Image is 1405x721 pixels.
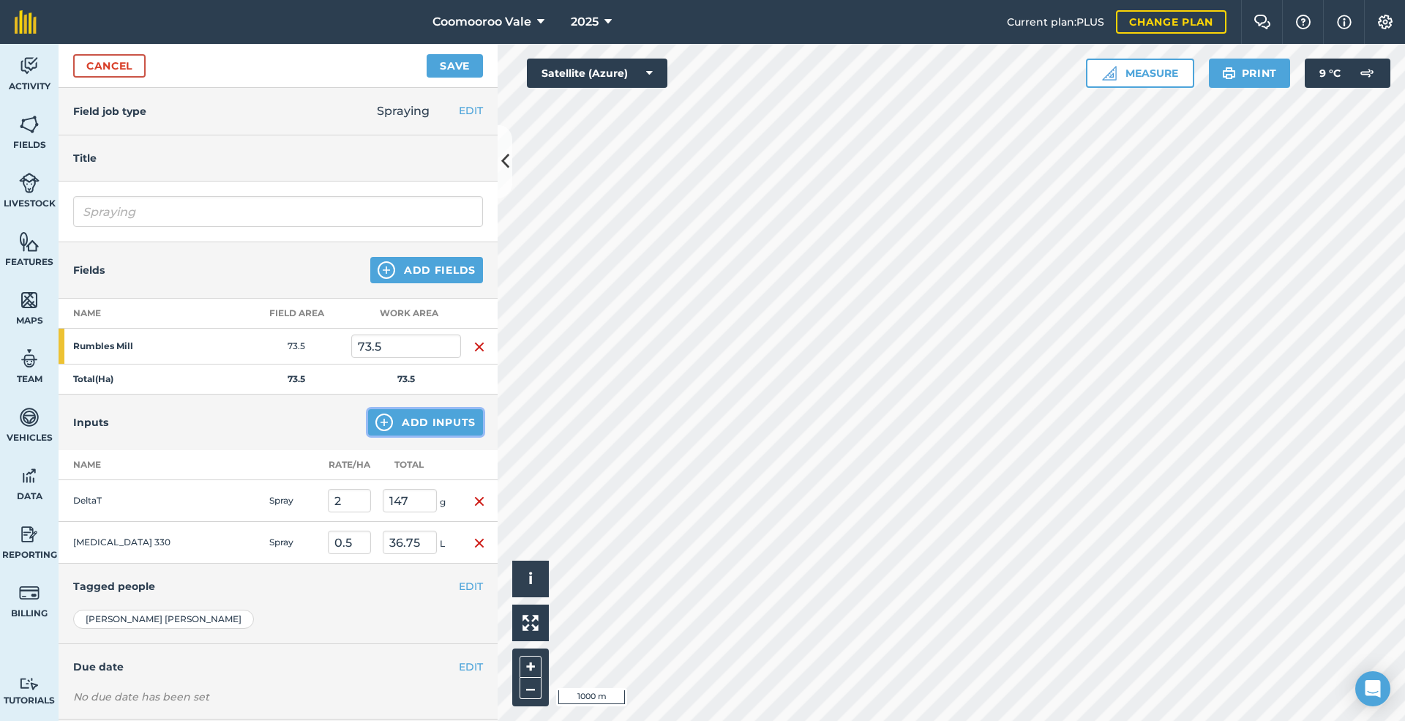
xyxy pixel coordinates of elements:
h4: Field job type [73,103,146,119]
th: Name [59,450,205,480]
img: svg+xml;base64,PD94bWwgdmVyc2lvbj0iMS4wIiBlbmNvZGluZz0idXRmLTgiPz4KPCEtLSBHZW5lcmF0b3I6IEFkb2JlIE... [19,465,40,487]
span: i [528,569,533,588]
button: Save [427,54,483,78]
h4: Inputs [73,414,108,430]
button: Satellite (Azure) [527,59,667,88]
img: svg+xml;base64,PD94bWwgdmVyc2lvbj0iMS4wIiBlbmNvZGluZz0idXRmLTgiPz4KPCEtLSBHZW5lcmF0b3I6IEFkb2JlIE... [19,55,40,77]
strong: Rumbles Mill [73,340,187,352]
img: svg+xml;base64,PD94bWwgdmVyc2lvbj0iMS4wIiBlbmNvZGluZz0idXRmLTgiPz4KPCEtLSBHZW5lcmF0b3I6IEFkb2JlIE... [19,172,40,194]
img: svg+xml;base64,PHN2ZyB4bWxucz0iaHR0cDovL3d3dy53My5vcmcvMjAwMC9zdmciIHdpZHRoPSIxOSIgaGVpZ2h0PSIyNC... [1222,64,1236,82]
td: L [377,522,461,564]
img: svg+xml;base64,PHN2ZyB4bWxucz0iaHR0cDovL3d3dy53My5vcmcvMjAwMC9zdmciIHdpZHRoPSI1NiIgaGVpZ2h0PSI2MC... [19,289,40,311]
img: A question mark icon [1295,15,1312,29]
div: [PERSON_NAME] [PERSON_NAME] [73,610,254,629]
button: EDIT [459,102,483,119]
th: Name [59,299,241,329]
button: 9 °C [1305,59,1390,88]
div: Open Intercom Messenger [1355,671,1390,706]
strong: Total ( Ha ) [73,373,113,384]
h4: Due date [73,659,483,675]
th: Work area [351,299,461,329]
img: svg+xml;base64,PD94bWwgdmVyc2lvbj0iMS4wIiBlbmNvZGluZz0idXRmLTgiPz4KPCEtLSBHZW5lcmF0b3I6IEFkb2JlIE... [1352,59,1382,88]
img: svg+xml;base64,PD94bWwgdmVyc2lvbj0iMS4wIiBlbmNvZGluZz0idXRmLTgiPz4KPCEtLSBHZW5lcmF0b3I6IEFkb2JlIE... [19,348,40,370]
h4: Fields [73,262,105,278]
button: + [520,656,542,678]
img: svg+xml;base64,PD94bWwgdmVyc2lvbj0iMS4wIiBlbmNvZGluZz0idXRmLTgiPz4KPCEtLSBHZW5lcmF0b3I6IEFkb2JlIE... [19,677,40,691]
span: Spraying [377,104,430,118]
button: Add Fields [370,257,483,283]
td: g [377,480,461,522]
img: svg+xml;base64,PHN2ZyB4bWxucz0iaHR0cDovL3d3dy53My5vcmcvMjAwMC9zdmciIHdpZHRoPSIxNCIgaGVpZ2h0PSIyNC... [375,414,393,431]
button: Add Inputs [368,409,483,436]
button: i [512,561,549,597]
h4: Title [73,150,483,166]
strong: 73.5 [397,373,415,384]
th: Rate/ Ha [322,450,377,480]
a: Cancel [73,54,146,78]
span: Coomooroo Vale [432,13,531,31]
img: fieldmargin Logo [15,10,37,34]
td: DeltaT [59,480,205,522]
button: – [520,678,542,699]
img: svg+xml;base64,PHN2ZyB4bWxucz0iaHR0cDovL3d3dy53My5vcmcvMjAwMC9zdmciIHdpZHRoPSIxNyIgaGVpZ2h0PSIxNy... [1337,13,1352,31]
th: Total [377,450,461,480]
span: Current plan : PLUS [1007,14,1104,30]
button: Measure [1086,59,1194,88]
div: No due date has been set [73,690,483,704]
input: What needs doing? [73,196,483,227]
a: Change plan [1116,10,1226,34]
td: Spray [263,522,322,564]
img: svg+xml;base64,PD94bWwgdmVyc2lvbj0iMS4wIiBlbmNvZGluZz0idXRmLTgiPz4KPCEtLSBHZW5lcmF0b3I6IEFkb2JlIE... [19,406,40,428]
strong: 73.5 [288,373,305,384]
img: svg+xml;base64,PD94bWwgdmVyc2lvbj0iMS4wIiBlbmNvZGluZz0idXRmLTgiPz4KPCEtLSBHZW5lcmF0b3I6IEFkb2JlIE... [19,523,40,545]
img: svg+xml;base64,PHN2ZyB4bWxucz0iaHR0cDovL3d3dy53My5vcmcvMjAwMC9zdmciIHdpZHRoPSIxNiIgaGVpZ2h0PSIyNC... [473,493,485,510]
img: Ruler icon [1102,66,1117,81]
img: Four arrows, one pointing top left, one top right, one bottom right and the last bottom left [522,615,539,631]
button: EDIT [459,578,483,594]
span: 9 ° C [1319,59,1341,88]
img: svg+xml;base64,PHN2ZyB4bWxucz0iaHR0cDovL3d3dy53My5vcmcvMjAwMC9zdmciIHdpZHRoPSI1NiIgaGVpZ2h0PSI2MC... [19,113,40,135]
img: svg+xml;base64,PHN2ZyB4bWxucz0iaHR0cDovL3d3dy53My5vcmcvMjAwMC9zdmciIHdpZHRoPSIxNCIgaGVpZ2h0PSIyNC... [378,261,395,279]
button: EDIT [459,659,483,675]
td: 73.5 [241,329,351,365]
button: Print [1209,59,1291,88]
img: A cog icon [1376,15,1394,29]
img: svg+xml;base64,PD94bWwgdmVyc2lvbj0iMS4wIiBlbmNvZGluZz0idXRmLTgiPz4KPCEtLSBHZW5lcmF0b3I6IEFkb2JlIE... [19,582,40,604]
img: svg+xml;base64,PHN2ZyB4bWxucz0iaHR0cDovL3d3dy53My5vcmcvMjAwMC9zdmciIHdpZHRoPSIxNiIgaGVpZ2h0PSIyNC... [473,534,485,552]
img: Two speech bubbles overlapping with the left bubble in the forefront [1254,15,1271,29]
td: Spray [263,480,322,522]
img: svg+xml;base64,PHN2ZyB4bWxucz0iaHR0cDovL3d3dy53My5vcmcvMjAwMC9zdmciIHdpZHRoPSIxNiIgaGVpZ2h0PSIyNC... [473,338,485,356]
td: [MEDICAL_DATA] 330 [59,522,205,564]
img: svg+xml;base64,PHN2ZyB4bWxucz0iaHR0cDovL3d3dy53My5vcmcvMjAwMC9zdmciIHdpZHRoPSI1NiIgaGVpZ2h0PSI2MC... [19,231,40,253]
th: Field Area [241,299,351,329]
h4: Tagged people [73,578,483,594]
span: 2025 [571,13,599,31]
